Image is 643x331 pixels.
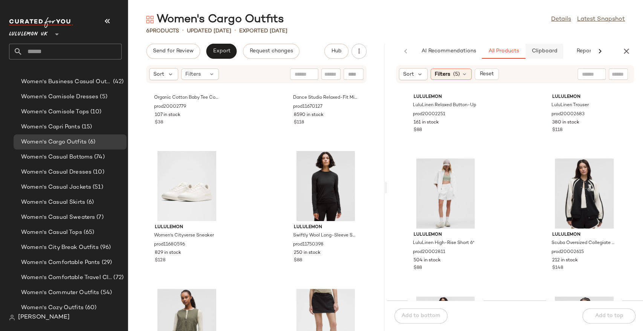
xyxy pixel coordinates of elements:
[146,28,150,34] span: 6
[294,119,304,126] span: $118
[21,153,93,162] span: Women's Casual Bottoms
[155,250,181,256] span: 829 in stock
[154,241,185,248] span: prod11680596
[293,232,357,239] span: Swiftly Wool Long-Sleeve Shirt Waist Length
[324,44,348,59] button: Hub
[552,127,562,134] span: $118
[551,111,585,118] span: prod20002683
[9,314,15,320] img: svg%3e
[9,26,48,39] span: Lululemon UK
[212,48,230,54] span: Export
[21,243,99,252] span: Women's City Break Outfits
[552,257,578,264] span: 212 in stock
[99,288,112,297] span: (54)
[98,93,107,101] span: (5)
[408,159,484,229] img: LW7DPLS_0002_1
[413,240,474,247] span: LuluLinen High-Rise Short 6"
[551,240,616,247] span: Scuba Oversized Collegiate Jacket Graphic
[187,27,231,35] p: updated [DATE]
[82,228,95,237] span: (65)
[153,70,164,78] span: Sort
[21,288,99,297] span: Women's Commuter Outfits
[249,48,293,54] span: Request changes
[288,151,364,221] img: LW3HQ2S_4780_1
[331,48,341,54] span: Hub
[149,151,225,221] img: LW9FFIS_4905_1
[154,95,218,101] span: Organic Cotton Baby Tee Collegiate
[293,241,324,248] span: prod11750398
[155,257,165,264] span: $128
[21,108,89,116] span: Women's Camisole Tops
[91,183,103,192] span: (51)
[21,304,84,312] span: Women's Cozy Outfits
[414,119,439,126] span: 161 in stock
[21,228,82,237] span: Women's Casual Tops
[552,232,616,238] span: lululemon
[100,258,112,267] span: (29)
[403,70,414,78] span: Sort
[552,94,616,101] span: lululemon
[414,232,478,238] span: lululemon
[293,95,357,101] span: Dance Studio Relaxed-Fit Mid-Rise Cargo Pant
[21,138,87,146] span: Women's Cargo Outfits
[551,102,589,109] span: LuluLinen Trouser
[154,104,186,110] span: prod20002779
[294,250,321,256] span: 250 in stock
[294,224,358,231] span: lululemon
[18,313,70,322] span: [PERSON_NAME]
[552,265,563,272] span: $148
[414,94,478,101] span: lululemon
[21,78,111,86] span: Women's Business Casual Outfits
[413,249,445,256] span: prod20002811
[531,48,557,54] span: Clipboard
[552,119,579,126] span: 380 in stock
[185,70,201,78] span: Filters
[488,48,519,54] span: All Products
[21,258,100,267] span: Women's Comfortable Pants
[453,70,460,78] span: (5)
[435,70,450,78] span: Filters
[21,273,112,282] span: Women's Comfortable Travel Clothes
[154,232,214,239] span: Women's Cityverse Sneaker
[239,27,287,35] p: Exported [DATE]
[21,213,95,222] span: Women's Casual Sweaters
[146,12,284,27] div: Women's Cargo Outfits
[546,159,622,229] img: LW3IOZS_036522_1
[294,112,324,119] span: 8590 in stock
[234,26,236,35] span: •
[146,27,179,35] div: Products
[206,44,237,59] button: Export
[87,138,95,146] span: (6)
[182,26,184,35] span: •
[21,198,85,207] span: Women's Casual Skirts
[21,168,92,177] span: Women's Casual Dresses
[21,183,91,192] span: Women's Casual Jackets
[551,249,584,256] span: prod20002615
[85,198,94,207] span: (6)
[293,104,322,110] span: prod11670127
[155,112,180,119] span: 107 in stock
[92,168,104,177] span: (10)
[153,48,194,54] span: Send for Review
[9,17,73,28] img: cfy_white_logo.C9jOOHJF.svg
[21,93,98,101] span: Women's Camisole Dresses
[21,123,80,131] span: Women's Capri Pants
[89,108,102,116] span: (10)
[576,48,593,54] span: Report
[414,265,422,272] span: $88
[155,119,163,126] span: $38
[93,153,105,162] span: (74)
[475,69,499,80] button: Reset
[413,102,476,109] span: LuluLinen Relaxed Button-Up
[111,78,124,86] span: (42)
[99,243,111,252] span: (96)
[243,44,299,59] button: Request changes
[413,111,445,118] span: prod20002251
[80,123,92,131] span: (15)
[421,48,476,54] span: AI Recommendations
[112,273,124,282] span: (72)
[95,213,103,222] span: (7)
[155,224,219,231] span: lululemon
[414,127,422,134] span: $88
[84,304,97,312] span: (60)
